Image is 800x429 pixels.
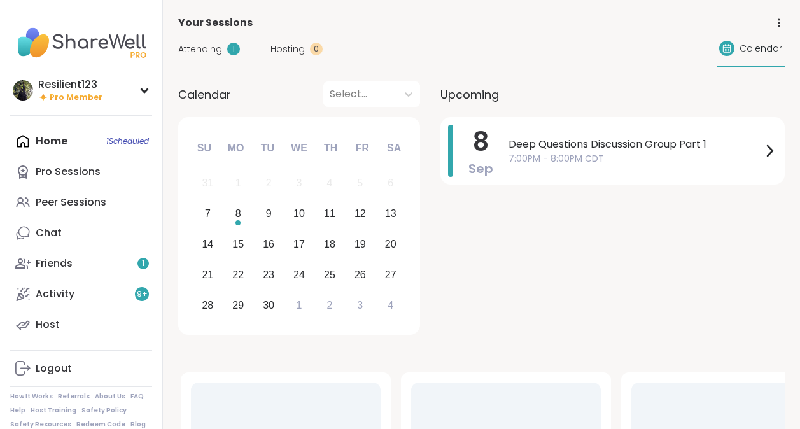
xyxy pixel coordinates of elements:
div: Not available Friday, September 5th, 2025 [346,170,374,197]
img: Resilient123 [13,80,33,101]
div: Choose Saturday, October 4th, 2025 [377,292,404,319]
a: Logout [10,353,152,384]
div: Choose Saturday, September 27th, 2025 [377,261,404,288]
div: Not available Monday, September 1st, 2025 [225,170,252,197]
span: Hosting [270,43,305,56]
div: Peer Sessions [36,195,106,209]
div: 28 [202,297,213,314]
span: 1 [142,258,144,269]
span: Calendar [178,86,231,103]
div: 0 [310,43,323,55]
div: Tu [253,134,281,162]
a: Peer Sessions [10,187,152,218]
a: Blog [130,420,146,429]
div: 25 [324,266,335,283]
div: 21 [202,266,213,283]
div: Choose Wednesday, October 1st, 2025 [286,292,313,319]
div: Choose Monday, September 29th, 2025 [225,292,252,319]
div: 1 [235,174,241,192]
div: Choose Wednesday, September 24th, 2025 [286,261,313,288]
span: Pro Member [50,92,102,103]
div: Choose Thursday, September 11th, 2025 [316,200,344,228]
div: month 2025-09 [192,168,405,320]
span: Attending [178,43,222,56]
a: About Us [95,392,125,401]
div: 3 [297,174,302,192]
a: FAQ [130,392,144,401]
div: 22 [232,266,244,283]
span: 8 [473,124,489,160]
div: Choose Tuesday, September 16th, 2025 [255,231,283,258]
div: 2 [266,174,272,192]
div: 10 [293,205,305,222]
a: Safety Policy [81,406,127,415]
div: 26 [354,266,366,283]
div: Fr [348,134,376,162]
div: 27 [385,266,396,283]
div: Choose Monday, September 22nd, 2025 [225,261,252,288]
div: Choose Friday, September 19th, 2025 [346,231,374,258]
div: Choose Saturday, September 20th, 2025 [377,231,404,258]
div: Choose Sunday, September 7th, 2025 [194,200,221,228]
div: 24 [293,266,305,283]
div: Choose Sunday, September 14th, 2025 [194,231,221,258]
a: Friends1 [10,248,152,279]
a: Safety Resources [10,420,71,429]
div: Choose Tuesday, September 30th, 2025 [255,292,283,319]
div: 31 [202,174,213,192]
div: Choose Friday, September 26th, 2025 [346,261,374,288]
div: Friends [36,257,73,271]
div: 7 [205,205,211,222]
div: Mo [221,134,249,162]
div: Choose Thursday, September 25th, 2025 [316,261,344,288]
div: Choose Thursday, October 2nd, 2025 [316,292,344,319]
div: 19 [354,236,366,253]
div: Choose Tuesday, September 23rd, 2025 [255,261,283,288]
div: Choose Sunday, September 28th, 2025 [194,292,221,319]
div: 20 [385,236,396,253]
span: Your Sessions [178,15,253,31]
div: 16 [263,236,274,253]
div: Not available Thursday, September 4th, 2025 [316,170,344,197]
a: Referrals [58,392,90,401]
div: Th [317,134,345,162]
span: Deep Questions Discussion Group Part 1 [509,137,762,152]
div: Not available Sunday, August 31st, 2025 [194,170,221,197]
div: Choose Monday, September 8th, 2025 [225,200,252,228]
div: Choose Friday, October 3rd, 2025 [346,292,374,319]
div: Not available Saturday, September 6th, 2025 [377,170,404,197]
span: Sep [468,160,493,178]
div: 15 [232,236,244,253]
div: 11 [324,205,335,222]
div: Not available Tuesday, September 2nd, 2025 [255,170,283,197]
div: 1 [227,43,240,55]
div: Choose Wednesday, September 17th, 2025 [286,231,313,258]
a: Activity9+ [10,279,152,309]
div: Choose Friday, September 12th, 2025 [346,200,374,228]
div: 9 [266,205,272,222]
div: 1 [297,297,302,314]
div: Sa [380,134,408,162]
div: Choose Saturday, September 13th, 2025 [377,200,404,228]
a: Pro Sessions [10,157,152,187]
img: ShareWell Nav Logo [10,20,152,65]
div: Choose Tuesday, September 9th, 2025 [255,200,283,228]
div: 18 [324,236,335,253]
span: Upcoming [440,86,499,103]
div: Su [190,134,218,162]
div: Pro Sessions [36,165,101,179]
div: Choose Sunday, September 21st, 2025 [194,261,221,288]
div: Host [36,318,60,332]
a: Help [10,406,25,415]
div: 14 [202,236,213,253]
span: 7:00PM - 8:00PM CDT [509,152,762,165]
div: 5 [357,174,363,192]
div: Logout [36,362,72,376]
div: 4 [326,174,332,192]
div: 30 [263,297,274,314]
a: Host [10,309,152,340]
div: 29 [232,297,244,314]
div: Activity [36,287,74,301]
a: Redeem Code [76,420,125,429]
div: We [285,134,313,162]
